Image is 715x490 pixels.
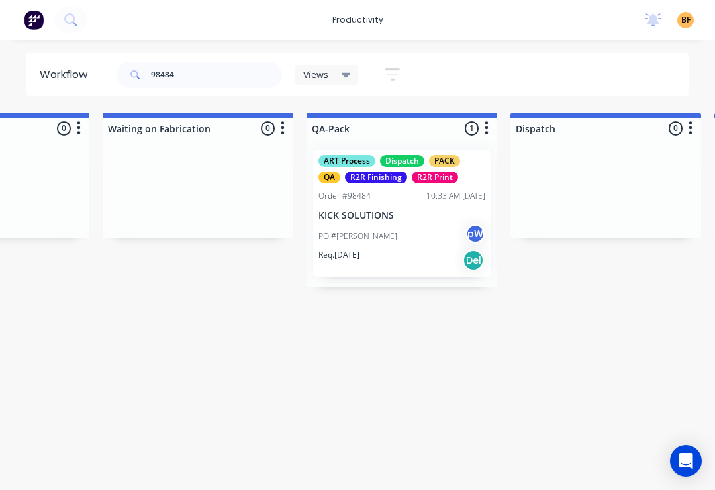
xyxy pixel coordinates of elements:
div: productivity [326,10,390,30]
p: KICK SOLUTIONS [318,210,485,221]
div: R2R Print [412,171,458,183]
div: 10:33 AM [DATE] [426,190,485,202]
div: Del [463,250,484,271]
div: Open Intercom Messenger [670,445,702,477]
div: Dispatch [380,155,424,167]
img: Factory [24,10,44,30]
div: PACK [429,155,460,167]
span: BF [681,14,691,26]
div: ART ProcessDispatchPACKQAR2R FinishingR2R PrintOrder #9848410:33 AM [DATE]KICK SOLUTIONSPO #[PERS... [313,150,491,277]
div: pW [465,224,485,244]
div: Workflow [40,67,94,83]
div: QA [318,171,340,183]
p: Req. [DATE] [318,249,359,261]
div: R2R Finishing [345,171,407,183]
div: Order #98484 [318,190,371,202]
span: Views [303,68,328,81]
p: PO #[PERSON_NAME] [318,230,397,242]
input: Search for orders... [151,62,282,88]
div: ART Process [318,155,375,167]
